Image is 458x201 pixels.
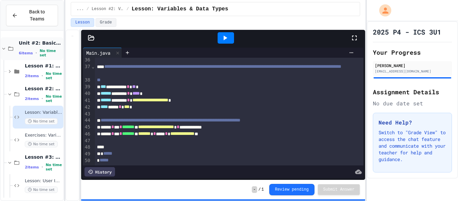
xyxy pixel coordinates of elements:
[83,157,91,164] div: 50
[46,71,62,80] span: No time set
[375,69,450,74] div: [EMAIL_ADDRESS][DOMAIN_NAME]
[76,6,84,12] span: ...
[25,178,62,184] span: Lesson: User Input
[36,50,37,56] span: •
[25,74,39,78] span: 2 items
[25,141,58,147] span: No time set
[71,18,94,27] button: Lesson
[373,87,452,97] h2: Assignment Details
[25,86,62,92] span: Lesson #2: Variables & Data Types
[83,144,91,151] div: 48
[83,104,91,111] div: 42
[25,187,58,193] span: No time set
[83,57,91,63] div: 36
[25,63,62,69] span: Lesson #1: Output/Output Formatting
[323,187,355,192] span: Submit Answer
[84,167,115,177] div: History
[83,117,91,124] div: 44
[83,84,91,90] div: 39
[25,154,62,160] span: Lesson #3: User Input
[46,94,62,103] span: No time set
[83,138,91,144] div: 47
[25,165,39,169] span: 2 items
[269,184,314,195] button: Review pending
[83,77,91,84] div: 38
[25,110,62,115] span: Lesson: Variables & Data Types
[25,97,39,101] span: 2 items
[372,3,393,18] div: My Account
[379,129,446,163] p: Switch to "Grade View" to access the chat feature and communicate with your teacher for help and ...
[373,48,452,57] h2: Your Progress
[96,18,116,27] button: Grade
[83,97,91,104] div: 41
[22,8,52,22] span: Back to Teams
[42,73,43,79] span: •
[25,118,58,124] span: No time set
[83,63,91,77] div: 37
[83,90,91,97] div: 40
[92,6,124,12] span: Lesson #2: Variables & Data Types
[87,6,89,12] span: /
[259,187,261,192] span: /
[373,99,452,107] div: No due date set
[318,184,360,195] button: Submit Answer
[375,62,450,68] div: [PERSON_NAME]
[379,118,446,127] h3: Need Help?
[83,111,91,117] div: 43
[19,40,62,46] span: Unit #2: Basic Programming Concepts
[83,124,91,131] div: 45
[6,5,58,26] button: Back to Teams
[252,186,257,193] span: -
[83,49,114,56] div: Main.java
[91,64,95,69] span: Fold line
[83,151,91,157] div: 49
[373,27,441,37] h1: 2025 P4 - ICS 3U1
[42,164,43,170] span: •
[83,48,122,58] div: Main.java
[19,51,33,55] span: 6 items
[40,49,62,57] span: No time set
[262,187,264,192] span: 1
[46,163,62,171] span: No time set
[83,131,91,138] div: 46
[42,96,43,101] span: •
[126,6,129,12] span: /
[132,5,228,13] span: Lesson: Variables & Data Types
[25,133,62,138] span: Exercises: Variables & Data Types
